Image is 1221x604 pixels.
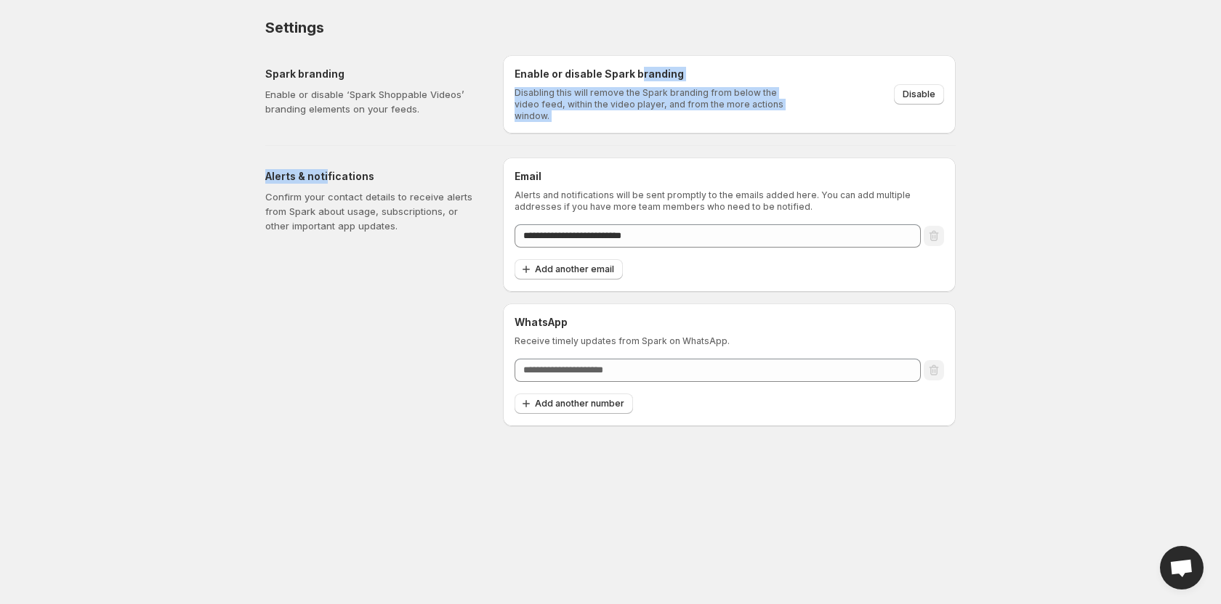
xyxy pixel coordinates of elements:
button: Add another email [515,259,623,279]
span: Disable [903,89,935,100]
button: Add another number [515,393,633,414]
h6: Email [515,169,944,184]
p: Receive timely updates from Spark on WhatsApp. [515,335,944,347]
span: Settings [265,19,323,36]
h6: Enable or disable Spark branding [515,67,793,81]
p: Enable or disable ‘Spark Shoppable Videos’ branding elements on your feeds. [265,87,480,116]
h5: Spark branding [265,67,480,81]
h6: WhatsApp [515,315,944,330]
span: Add another email [535,264,614,275]
button: Disable [894,84,944,105]
span: Add another number [535,398,624,409]
div: Open chat [1160,546,1204,589]
p: Alerts and notifications will be sent promptly to the emails added here. You can add multiple add... [515,189,944,213]
h5: Alerts & notifications [265,169,480,184]
p: Disabling this will remove the Spark branding from below the video feed, within the video player,... [515,87,793,122]
p: Confirm your contact details to receive alerts from Spark about usage, subscriptions, or other im... [265,189,480,233]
